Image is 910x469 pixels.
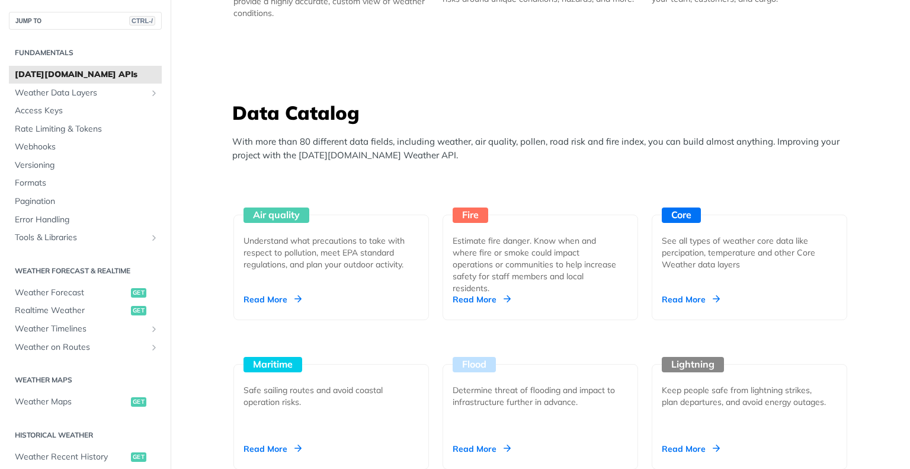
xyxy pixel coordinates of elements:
[9,284,162,302] a: Weather Forecastget
[662,357,724,372] div: Lightning
[9,12,162,30] button: JUMP TOCTRL-/
[9,229,162,247] a: Tools & LibrariesShow subpages for Tools & Libraries
[15,305,128,317] span: Realtime Weather
[15,232,146,244] span: Tools & Libraries
[15,123,159,135] span: Rate Limiting & Tokens
[9,339,162,356] a: Weather on RoutesShow subpages for Weather on Routes
[9,211,162,229] a: Error Handling
[129,16,155,25] span: CTRL-/
[15,196,159,208] span: Pagination
[453,208,488,223] div: Fire
[9,266,162,276] h2: Weather Forecast & realtime
[9,320,162,338] a: Weather TimelinesShow subpages for Weather Timelines
[149,324,159,334] button: Show subpages for Weather Timelines
[9,375,162,385] h2: Weather Maps
[243,235,409,270] div: Understand what precautions to take with respect to pollution, meet EPA standard regulations, and...
[232,100,854,126] h3: Data Catalog
[149,88,159,98] button: Show subpages for Weather Data Layers
[9,102,162,120] a: Access Keys
[9,47,162,58] h2: Fundamentals
[9,157,162,174] a: Versioning
[9,84,162,102] a: Weather Data LayersShow subpages for Weather Data Layers
[662,235,828,270] div: See all types of weather core data like percipation, temperature and other Core Weather data layers
[9,174,162,192] a: Formats
[243,208,309,223] div: Air quality
[243,357,302,372] div: Maritime
[9,138,162,156] a: Webhooks
[15,451,128,463] span: Weather Recent History
[15,105,159,117] span: Access Keys
[9,193,162,210] a: Pagination
[15,287,128,299] span: Weather Forecast
[15,69,159,81] span: [DATE][DOMAIN_NAME] APIs
[149,343,159,352] button: Show subpages for Weather on Routes
[15,141,159,153] span: Webhooks
[647,171,852,320] a: Core See all types of weather core data like percipation, temperature and other Core Weather data...
[662,384,828,408] div: Keep people safe from lightning strikes, plan departures, and avoid energy outages.
[9,430,162,441] h2: Historical Weather
[662,293,720,305] div: Read More
[15,214,159,226] span: Error Handling
[453,235,619,294] div: Estimate fire danger. Know when and where fire or smoke could impact operations or communities to...
[15,159,159,171] span: Versioning
[662,443,720,455] div: Read More
[453,443,511,455] div: Read More
[243,293,302,305] div: Read More
[229,171,434,320] a: Air quality Understand what precautions to take with respect to pollution, meet EPA standard regu...
[15,177,159,189] span: Formats
[15,323,146,335] span: Weather Timelines
[438,171,643,320] a: Fire Estimate fire danger. Know when and where fire or smoke could impact operations or communiti...
[453,357,496,372] div: Flood
[131,306,146,315] span: get
[9,302,162,320] a: Realtime Weatherget
[9,393,162,411] a: Weather Mapsget
[15,87,146,99] span: Weather Data Layers
[232,135,854,162] p: With more than 80 different data fields, including weather, air quality, pollen, road risk and fi...
[662,208,701,223] div: Core
[15,342,146,353] span: Weather on Routes
[243,384,409,408] div: Safe sailing routes and avoid coastal operation risks.
[453,384,619,408] div: Determine threat of flooding and impact to infrastructure further in advance.
[243,443,302,455] div: Read More
[9,448,162,466] a: Weather Recent Historyget
[131,288,146,298] span: get
[131,452,146,462] span: get
[15,396,128,408] span: Weather Maps
[149,233,159,243] button: Show subpages for Tools & Libraries
[9,66,162,84] a: [DATE][DOMAIN_NAME] APIs
[453,293,511,305] div: Read More
[131,397,146,407] span: get
[9,120,162,138] a: Rate Limiting & Tokens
